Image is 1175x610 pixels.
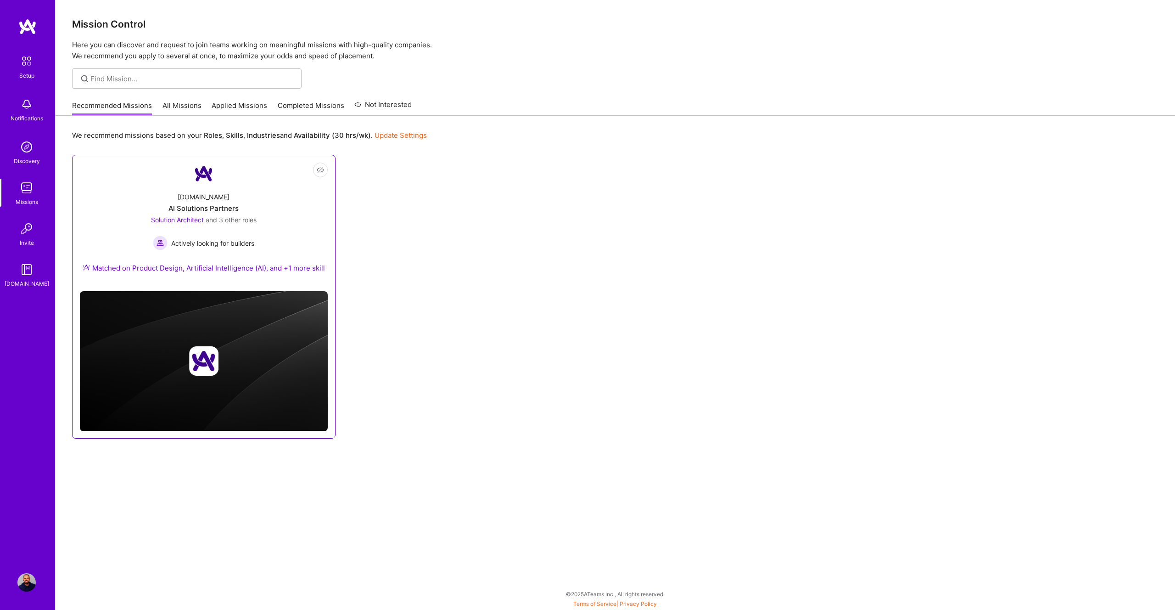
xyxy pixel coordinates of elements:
a: Not Interested [354,99,412,116]
div: Missions [16,197,38,207]
a: All Missions [162,101,201,116]
b: Availability (30 hrs/wk) [294,131,371,140]
span: Solution Architect [151,216,204,224]
i: icon SearchGrey [79,73,90,84]
img: logo [18,18,37,35]
span: | [573,600,657,607]
div: [DOMAIN_NAME] [178,192,229,202]
div: [DOMAIN_NAME] [5,279,49,288]
img: Company Logo [193,163,215,185]
a: Update Settings [375,131,427,140]
img: teamwork [17,179,36,197]
a: Privacy Policy [620,600,657,607]
span: and 3 other roles [206,216,257,224]
img: cover [80,291,328,431]
p: Here you can discover and request to join teams working on meaningful missions with high-quality ... [72,40,1158,62]
img: Ateam Purple Icon [83,264,90,271]
a: Recommended Missions [72,101,152,116]
a: Terms of Service [573,600,616,607]
a: Company Logo[DOMAIN_NAME]AI Solutions PartnersSolution Architect and 3 other rolesActively lookin... [80,163,328,284]
div: © 2025 ATeams Inc., All rights reserved. [55,582,1175,605]
a: Completed Missions [278,101,344,116]
b: Skills [226,131,243,140]
div: Invite [20,238,34,248]
img: discovery [17,138,36,156]
img: Company logo [189,346,218,376]
div: Discovery [14,156,40,166]
a: Applied Missions [212,101,267,116]
a: User Avatar [15,573,38,592]
input: Find Mission... [90,74,295,84]
img: bell [17,95,36,113]
h3: Mission Control [72,18,1158,30]
i: icon EyeClosed [317,166,324,174]
span: Actively looking for builders [171,238,254,248]
div: Notifications [11,113,43,123]
div: Matched on Product Design, Artificial Intelligence (AI), and +1 more skill [83,263,325,273]
div: AI Solutions Partners [168,203,239,213]
p: We recommend missions based on your , , and . [72,130,427,140]
img: guide book [17,260,36,279]
img: User Avatar [17,573,36,592]
div: Setup [19,71,34,80]
img: Actively looking for builders [153,236,168,250]
b: Roles [204,131,222,140]
img: setup [17,51,36,71]
b: Industries [247,131,280,140]
img: Invite [17,220,36,238]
